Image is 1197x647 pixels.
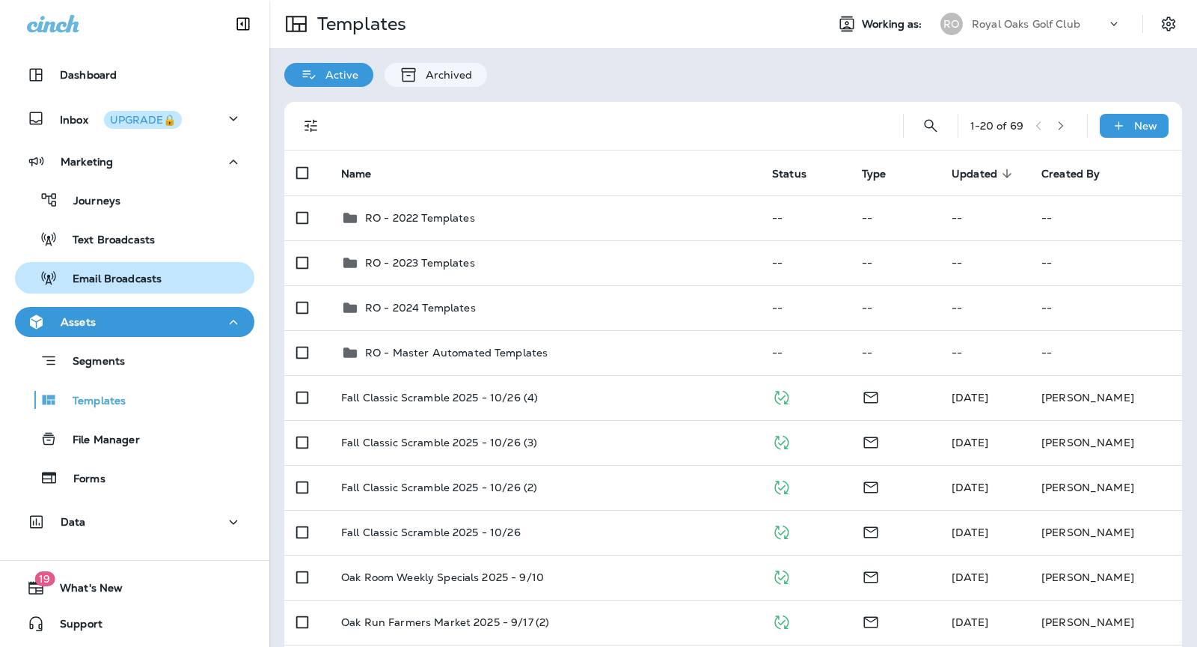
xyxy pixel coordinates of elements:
p: Fall Classic Scramble 2025 - 10/26 (4) [341,392,538,404]
p: Inbox [60,111,182,127]
button: Assets [15,307,254,337]
span: Published [772,614,791,628]
p: Email Broadcasts [58,273,162,287]
td: [PERSON_NAME] [1029,465,1182,510]
button: Filters [296,111,326,141]
p: Oak Room Weekly Specials 2025 - 9/10 [341,571,544,583]
td: -- [940,240,1029,285]
span: Published [772,569,791,583]
span: Status [772,167,826,180]
span: Email [862,569,880,583]
span: Created By [1041,167,1119,180]
span: Brooks Mires [952,571,988,584]
p: Journeys [58,195,120,209]
span: Status [772,168,806,180]
span: Published [772,524,791,538]
p: Archived [418,69,472,81]
td: -- [940,195,1029,240]
p: Dashboard [60,69,117,81]
span: Published [772,389,791,403]
span: Published [772,479,791,493]
span: Email [862,479,880,493]
button: Data [15,507,254,537]
span: Email [862,614,880,628]
p: Fall Classic Scramble 2025 - 10/26 (3) [341,437,537,449]
td: -- [940,330,1029,375]
button: Journeys [15,184,254,216]
button: Collapse Sidebar [222,9,264,39]
button: Marketing [15,147,254,177]
p: Fall Classic Scramble 2025 - 10/26 [341,526,521,538]
span: Email [862,524,880,538]
button: Templates [15,384,254,416]
td: -- [760,195,850,240]
td: -- [760,240,850,285]
p: Text Broadcasts [58,234,155,248]
span: Working as: [862,18,925,31]
button: Dashboard [15,60,254,90]
span: Email [862,389,880,403]
td: -- [1029,195,1182,240]
td: -- [760,330,850,375]
p: Royal Oaks Golf Club [972,18,1080,30]
td: -- [850,240,940,285]
p: Templates [58,395,126,409]
span: Type [862,167,906,180]
td: -- [940,285,1029,330]
button: InboxUPGRADE🔒 [15,103,254,133]
span: What's New [45,582,123,600]
td: -- [1029,240,1182,285]
button: 19What's New [15,573,254,603]
p: Templates [311,13,406,35]
p: New [1134,120,1157,132]
p: Oak Run Farmers Market 2025 - 9/17 (2) [341,616,549,628]
span: Name [341,168,372,180]
span: Brooks Mires [952,436,988,449]
p: Active [318,69,358,81]
button: Forms [15,462,254,493]
td: -- [760,285,850,330]
button: UPGRADE🔒 [104,111,182,129]
button: Search Templates [916,111,946,141]
p: RO - Master Automated Templates [365,347,548,359]
span: Updated [952,168,997,180]
span: Brooks Mires [952,526,988,539]
p: RO - 2023 Templates [365,257,475,269]
p: Forms [58,473,105,487]
span: Email [862,434,880,448]
button: Support [15,609,254,639]
p: Data [61,516,86,528]
p: Fall Classic Scramble 2025 - 10/26 (2) [341,482,537,493]
button: Settings [1155,10,1182,37]
button: Text Broadcasts [15,223,254,255]
div: RO [940,13,963,35]
button: File Manager [15,423,254,455]
p: RO - 2024 Templates [365,302,476,314]
span: Created By [1041,168,1100,180]
p: Marketing [61,156,113,168]
span: Support [45,618,102,636]
span: Brooks Mires [952,616,988,629]
p: Assets [61,316,96,328]
p: RO - 2022 Templates [365,212,475,224]
span: Updated [952,167,1017,180]
span: Published [772,434,791,448]
div: UPGRADE🔒 [110,115,176,125]
td: [PERSON_NAME] [1029,510,1182,555]
button: Segments [15,344,254,377]
td: -- [850,195,940,240]
span: Brooks Mires [952,481,988,494]
td: -- [850,330,940,375]
span: 19 [34,571,55,586]
td: -- [1029,285,1182,330]
td: [PERSON_NAME] [1029,600,1182,645]
div: 1 - 20 of 69 [970,120,1023,132]
td: -- [850,285,940,330]
p: Segments [58,355,125,370]
td: -- [1029,330,1182,375]
td: [PERSON_NAME] [1029,420,1182,465]
td: [PERSON_NAME] [1029,375,1182,420]
p: File Manager [58,434,140,448]
span: Brooks Mires [952,391,988,404]
td: [PERSON_NAME] [1029,555,1182,600]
